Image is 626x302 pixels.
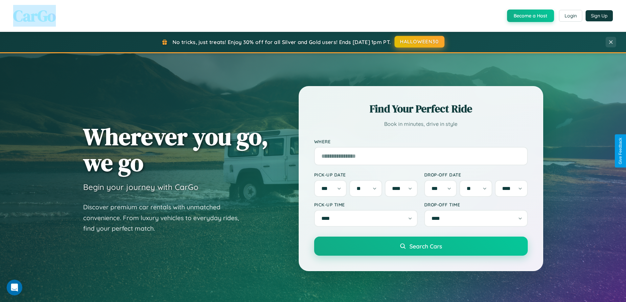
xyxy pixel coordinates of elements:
[7,280,22,295] iframe: Intercom live chat
[409,243,442,250] span: Search Cars
[314,237,528,256] button: Search Cars
[314,139,528,144] label: Where
[314,172,418,177] label: Pick-up Date
[83,202,247,234] p: Discover premium car rentals with unmatched convenience. From luxury vehicles to everyday rides, ...
[13,5,56,27] span: CarGo
[83,124,268,175] h1: Wherever you go, we go
[507,10,554,22] button: Become a Host
[314,202,418,207] label: Pick-up Time
[424,202,528,207] label: Drop-off Time
[173,39,391,45] span: No tricks, just treats! Enjoy 30% off for all Silver and Gold users! Ends [DATE] 1pm PT.
[424,172,528,177] label: Drop-off Date
[395,36,445,48] button: HALLOWEEN30
[314,119,528,129] p: Book in minutes, drive in style
[586,10,613,21] button: Sign Up
[559,10,582,22] button: Login
[618,138,623,164] div: Give Feedback
[83,182,198,192] h3: Begin your journey with CarGo
[314,102,528,116] h2: Find Your Perfect Ride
